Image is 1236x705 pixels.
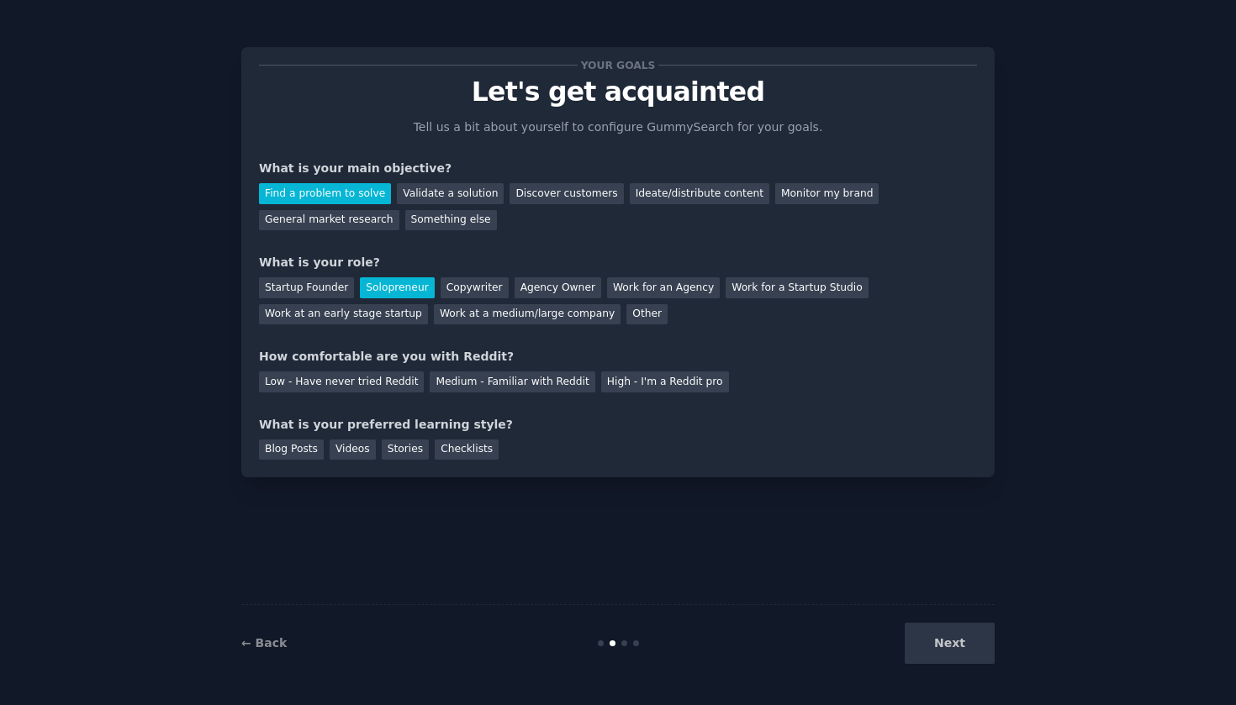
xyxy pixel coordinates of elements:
div: Low - Have never tried Reddit [259,371,424,392]
div: How comfortable are you with Reddit? [259,348,977,366]
div: Other [626,304,668,325]
div: Videos [330,439,376,460]
div: Work for an Agency [607,277,720,298]
span: Your goals [578,56,658,74]
div: High - I'm a Reddit pro [601,371,729,392]
div: What is your main objective? [259,160,977,177]
div: Checklists [435,439,499,460]
p: Tell us a bit about yourself to configure GummySearch for your goals. [406,118,830,136]
div: Discover customers [510,183,623,204]
a: ← Back [241,636,287,650]
div: Medium - Familiar with Reddit [430,371,594,392]
div: Something else [405,210,497,231]
div: General market research [259,210,399,231]
div: Validate a solution [397,183,504,204]
div: Agency Owner [515,277,601,298]
div: Ideate/distribute content [630,183,769,204]
div: Stories [382,439,429,460]
div: Work at an early stage startup [259,304,428,325]
div: Work at a medium/large company [434,304,621,325]
div: Solopreneur [360,277,434,298]
div: Work for a Startup Studio [726,277,868,298]
p: Let's get acquainted [259,77,977,107]
div: What is your preferred learning style? [259,416,977,434]
div: Startup Founder [259,277,354,298]
div: Blog Posts [259,439,324,460]
div: What is your role? [259,254,977,271]
div: Find a problem to solve [259,183,391,204]
div: Copywriter [441,277,509,298]
div: Monitor my brand [775,183,879,204]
